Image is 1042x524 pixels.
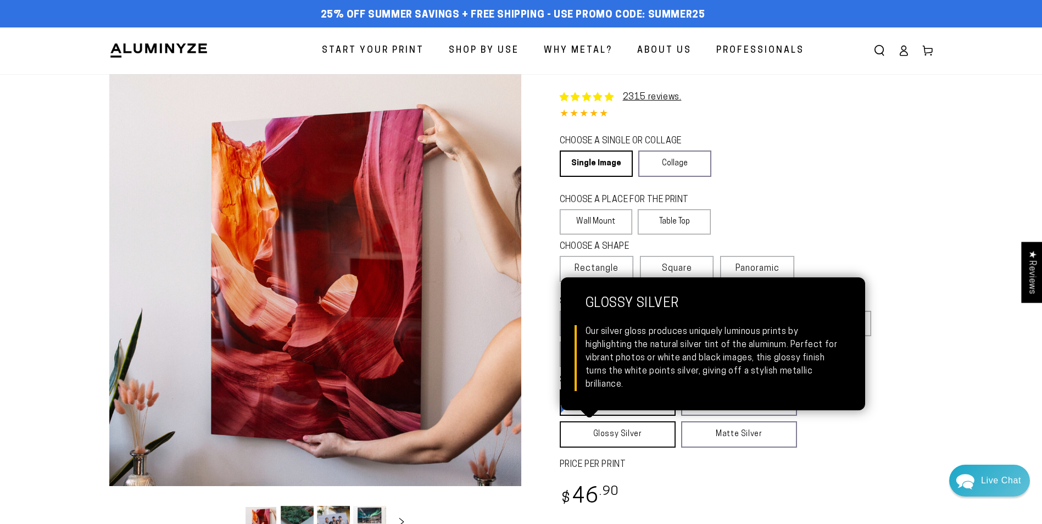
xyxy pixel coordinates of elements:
[561,492,571,506] span: $
[44,247,138,257] p: No problem, glad I can help
[5,220,227,229] div: [DATE] 12:56 PM · Viewed
[949,465,1030,497] div: Chat widget toggle
[44,129,210,160] p: Yes you can. You would need to email so they could send you an invoice.
[314,36,432,65] a: Start Your Print
[5,102,227,112] div: [DATE] 12:55 PM
[153,172,187,180] a: Appreciate
[16,44,218,54] div: We usually reply in a few hours.
[560,194,701,207] legend: CHOOSE A PLACE FOR THE PRINT
[735,264,779,273] span: Panoramic
[638,209,711,235] label: Table Top
[560,209,633,235] label: Wall Mount
[708,36,812,65] a: Professionals
[118,293,148,301] span: Re:amaze
[154,172,187,180] span: Appreciate
[560,374,771,387] legend: SELECT A FINISH
[33,268,227,277] div: [PERSON_NAME] · [DATE] 12:57 PM ·
[321,9,705,21] span: 25% off Summer Savings + Free Shipping - Use Promo Code: SUMMER25
[154,269,187,276] span: Appreciate
[449,43,519,59] span: Shop By Use
[637,43,692,59] span: About Us
[560,150,633,177] a: Single Image
[6,256,27,277] img: d43a2b16f90f7195f4c1ce3167853375
[662,262,692,275] span: Square
[560,389,676,416] a: Glossy White
[560,311,618,336] label: 8x8
[6,159,27,180] img: d43a2b16f90f7195f4c1ce3167853375
[560,107,933,122] div: 4.85 out of 5.0 stars
[183,198,216,209] p: ok thanks
[981,465,1021,497] div: Contact Us Directly
[441,36,527,65] a: Shop By Use
[575,262,618,275] span: Rectangle
[84,295,149,300] a: We run onRe:amaze
[560,241,703,253] legend: CHOOSE A SHAPE
[586,325,840,391] div: Our silver gloss produces uniquely luminous prints by highlighting the natural silver tint of the...
[629,36,700,65] a: About Us
[109,42,208,59] img: Aluminyze
[204,334,225,350] button: Reply
[560,421,676,448] a: Glossy Silver
[560,135,701,148] legend: CHOOSE A SINGLE OR COLLAGE
[623,93,682,102] a: 2315 reviews.
[5,310,228,328] div: Click to enter your contact details to receive replies via email
[560,459,933,471] label: PRICE PER PRINT
[62,140,192,149] a: [EMAIL_ADDRESS][DOMAIN_NAME]
[8,8,27,37] a: Back
[560,342,618,367] label: 30x30
[599,486,619,498] sup: .90
[43,81,216,91] p: ok I get it can I please pay you to ship me 7 hooks.
[681,421,797,448] a: Matte Silver
[638,150,711,177] a: Collage
[544,43,612,59] span: Why Metal?
[536,36,621,65] a: Why Metal?
[586,297,840,325] strong: Glossy Silver
[33,171,227,181] div: [PERSON_NAME] · [DATE] 12:56 PM ·
[153,269,187,276] a: Appreciate
[867,38,891,63] summary: Search our site
[560,296,779,308] legend: SELECT A SIZE
[322,43,424,59] span: Start Your Print
[560,487,620,508] bdi: 46
[716,43,804,59] span: Professionals
[1021,242,1042,303] div: Click to open Judge.me floating reviews tab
